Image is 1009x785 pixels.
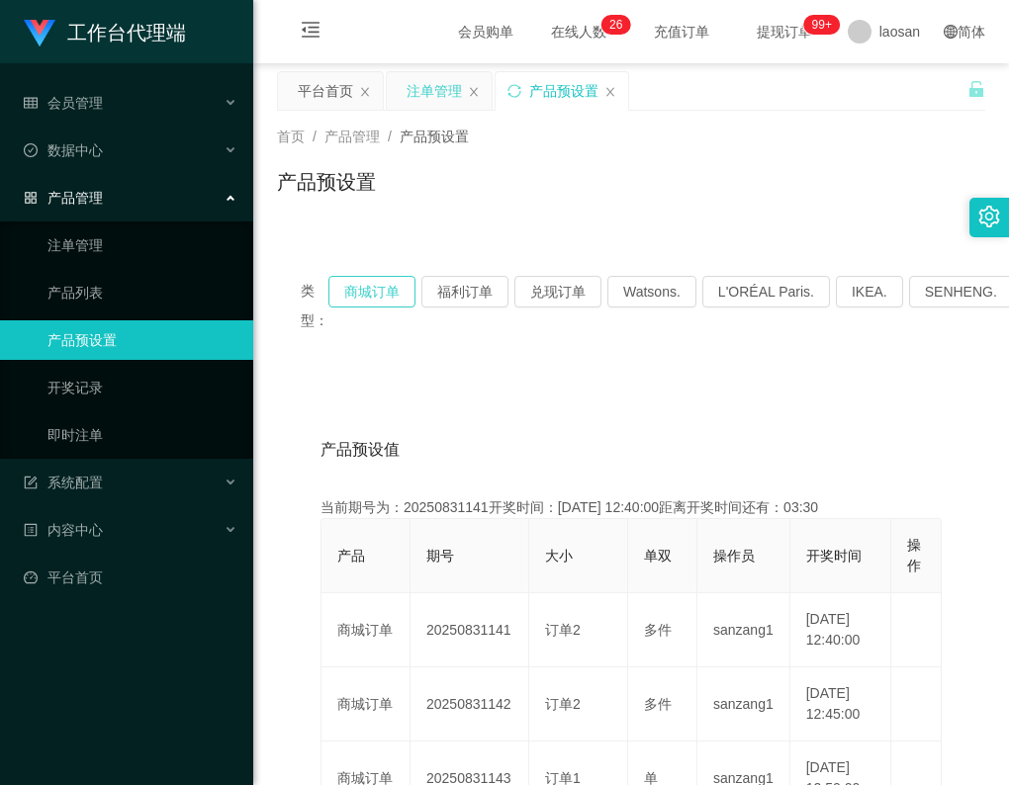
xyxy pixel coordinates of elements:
[24,20,55,47] img: logo.9652507e.png
[24,522,103,538] span: 内容中心
[609,15,616,35] p: 2
[24,143,38,157] i: 图标: check-circle-o
[507,84,521,98] i: 图标: sync
[644,622,672,638] span: 多件
[747,25,822,39] span: 提现订单
[321,497,942,518] div: 当前期号为：20250831141开奖时间：[DATE] 12:40:00距离开奖时间还有：03:30
[697,593,790,667] td: sanzang1
[616,15,623,35] p: 6
[514,276,601,307] button: 兑现订单
[411,593,529,667] td: 20250831141
[277,1,344,64] i: 图标: menu-fold
[24,142,103,158] span: 数据中心
[24,475,103,490] span: 系统配置
[944,25,958,39] i: 图标: global
[388,129,392,144] span: /
[24,24,186,40] a: 工作台代理端
[24,191,38,205] i: 图标: appstore-o
[697,667,790,741] td: sanzang1
[604,86,616,98] i: 图标: close
[24,523,38,537] i: 图标: profile
[47,225,237,265] a: 注单管理
[967,80,985,98] i: 图标: unlock
[713,548,755,564] span: 操作员
[298,72,353,110] div: 平台首页
[790,667,891,741] td: [DATE] 12:45:00
[24,96,38,110] i: 图标: table
[313,129,317,144] span: /
[47,320,237,360] a: 产品预设置
[321,593,411,667] td: 商城订单
[337,548,365,564] span: 产品
[607,276,696,307] button: Watsons.
[545,696,581,712] span: 订单2
[24,190,103,206] span: 产品管理
[541,25,616,39] span: 在线人数
[277,167,376,197] h1: 产品预设置
[321,438,400,462] span: 产品预设值
[644,696,672,712] span: 多件
[321,667,411,741] td: 商城订单
[47,273,237,312] a: 产品列表
[277,129,305,144] span: 首页
[47,368,237,407] a: 开奖记录
[836,276,903,307] button: IKEA.
[804,15,840,35] sup: 1023
[411,667,529,741] td: 20250831142
[529,72,598,110] div: 产品预设置
[545,622,581,638] span: 订单2
[301,276,328,335] span: 类型：
[644,548,672,564] span: 单双
[24,476,38,489] i: 图标: form
[978,206,1000,227] i: 图标: setting
[702,276,830,307] button: L'ORÉAL Paris.
[644,25,719,39] span: 充值订单
[407,72,462,110] div: 注单管理
[468,86,480,98] i: 图标: close
[806,548,862,564] span: 开奖时间
[790,593,891,667] td: [DATE] 12:40:00
[907,537,921,573] span: 操作
[359,86,371,98] i: 图标: close
[426,548,454,564] span: 期号
[421,276,508,307] button: 福利订单
[47,415,237,455] a: 即时注单
[545,548,573,564] span: 大小
[24,95,103,111] span: 会员管理
[400,129,469,144] span: 产品预设置
[601,15,630,35] sup: 26
[24,558,237,597] a: 图标: dashboard平台首页
[328,276,415,307] button: 商城订单
[67,1,186,64] h1: 工作台代理端
[324,129,380,144] span: 产品管理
